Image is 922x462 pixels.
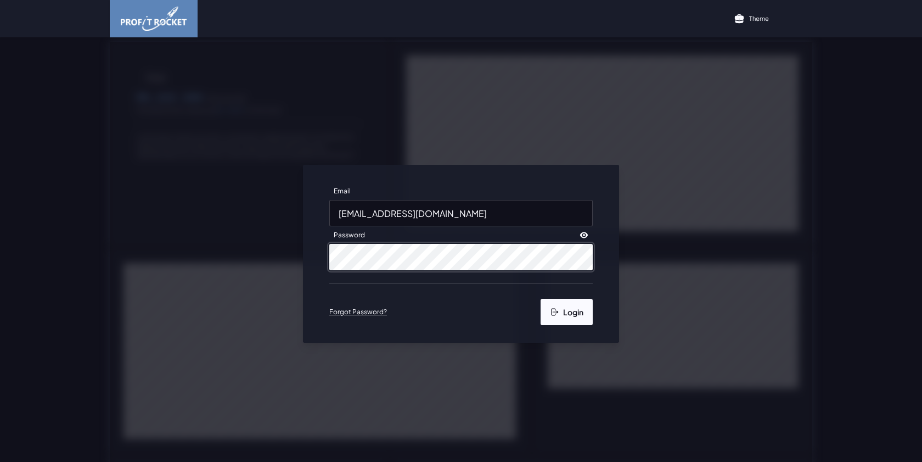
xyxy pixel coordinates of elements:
a: Forgot Password? [329,308,387,316]
label: Email [329,182,355,200]
img: image [121,7,187,31]
button: Login [541,299,593,325]
label: Password [329,226,369,244]
p: Theme [749,14,769,23]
